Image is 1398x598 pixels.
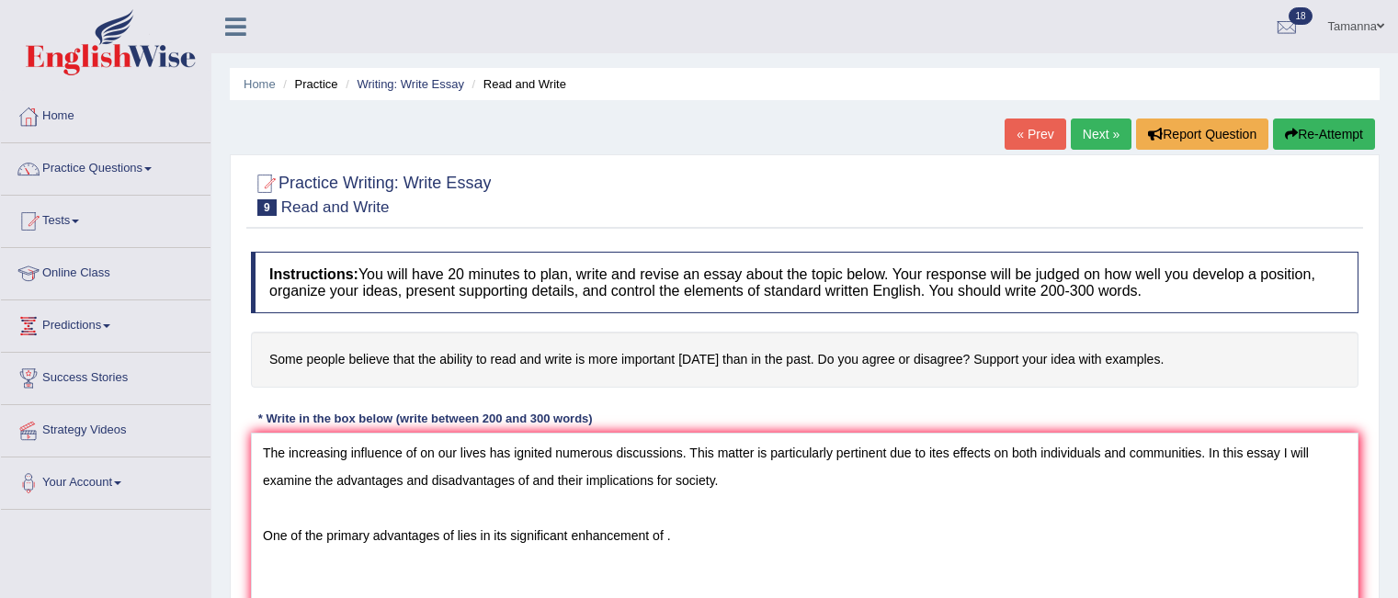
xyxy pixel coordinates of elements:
[1,353,210,399] a: Success Stories
[357,77,464,91] a: Writing: Write Essay
[251,332,1358,388] h4: Some people believe that the ability to read and write is more important [DATE] than in the past....
[1,91,210,137] a: Home
[281,198,390,216] small: Read and Write
[278,75,337,93] li: Practice
[251,252,1358,313] h4: You will have 20 minutes to plan, write and revise an essay about the topic below. Your response ...
[1136,118,1268,150] button: Report Question
[1,405,210,451] a: Strategy Videos
[1289,7,1312,25] span: 18
[257,199,277,216] span: 9
[1,300,210,346] a: Predictions
[1,457,210,503] a: Your Account
[1005,118,1065,150] a: « Prev
[1,196,210,242] a: Tests
[269,266,358,282] b: Instructions:
[1071,118,1131,150] a: Next »
[1,248,210,294] a: Online Class
[244,77,276,91] a: Home
[1273,118,1375,150] button: Re-Attempt
[1,143,210,189] a: Practice Questions
[468,75,566,93] li: Read and Write
[251,411,599,428] div: * Write in the box below (write between 200 and 300 words)
[251,170,491,216] h2: Practice Writing: Write Essay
